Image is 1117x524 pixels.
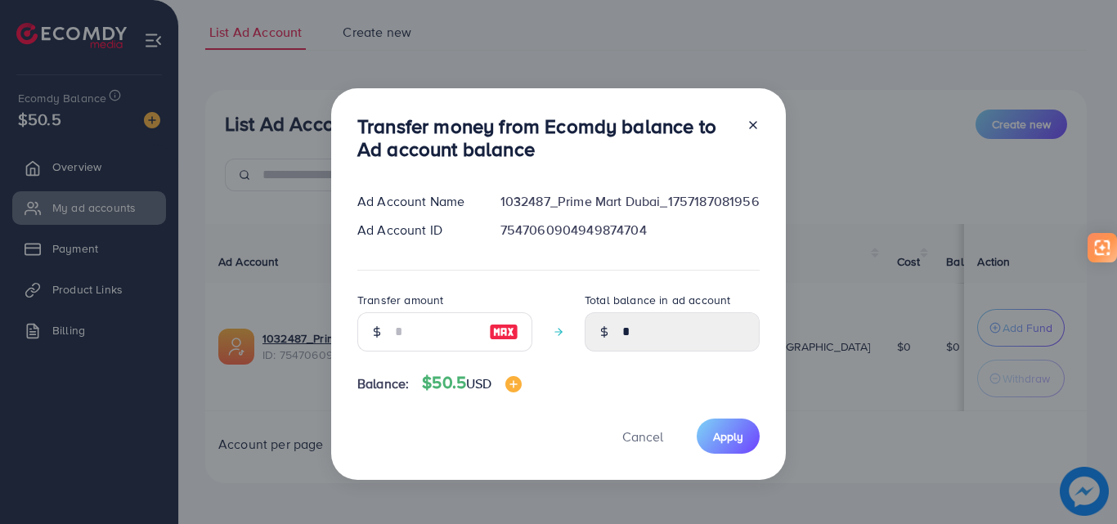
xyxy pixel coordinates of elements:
div: 1032487_Prime Mart Dubai_1757187081956 [487,192,773,211]
button: Apply [697,419,760,454]
img: image [505,376,522,392]
div: 7547060904949874704 [487,221,773,240]
img: image [489,322,518,342]
span: USD [466,374,491,392]
h4: $50.5 [422,373,521,393]
h3: Transfer money from Ecomdy balance to Ad account balance [357,114,733,162]
div: Ad Account ID [344,221,487,240]
div: Ad Account Name [344,192,487,211]
button: Cancel [602,419,684,454]
span: Apply [713,428,743,445]
label: Total balance in ad account [585,292,730,308]
span: Balance: [357,374,409,393]
label: Transfer amount [357,292,443,308]
span: Cancel [622,428,663,446]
